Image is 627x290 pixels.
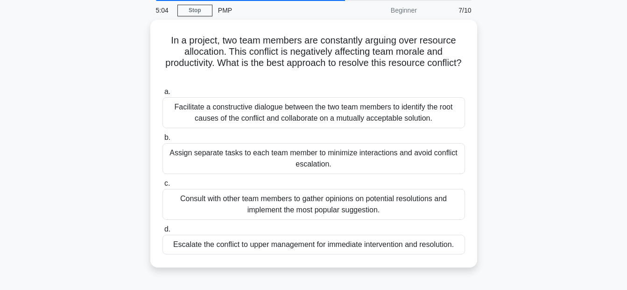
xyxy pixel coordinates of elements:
span: a. [164,87,170,95]
div: Escalate the conflict to upper management for immediate intervention and resolution. [162,235,465,254]
div: Beginner [341,1,423,20]
span: c. [164,179,170,187]
div: Assign separate tasks to each team member to minimize interactions and avoid conflict escalation. [162,143,465,174]
h5: In a project, two team members are constantly arguing over resource allocation. This conflict is ... [162,35,466,80]
div: 7/10 [423,1,477,20]
div: Facilitate a constructive dialogue between the two team members to identify the root causes of th... [162,97,465,128]
a: Stop [177,5,212,16]
span: d. [164,225,170,233]
div: PMP [212,1,341,20]
span: b. [164,133,170,141]
div: 5:04 [150,1,177,20]
div: Consult with other team members to gather opinions on potential resolutions and implement the mos... [162,189,465,220]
